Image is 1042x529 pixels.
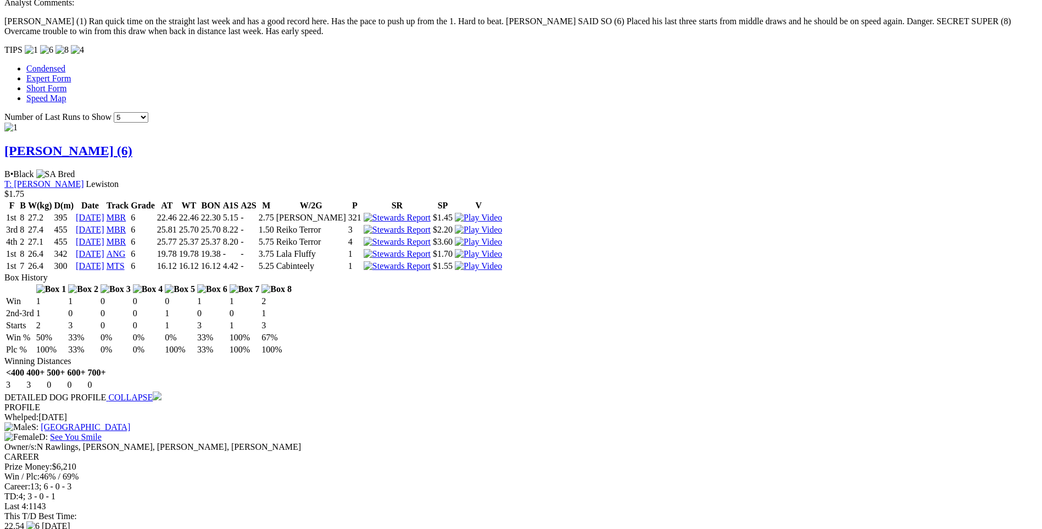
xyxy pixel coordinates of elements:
[130,236,155,247] td: 6
[240,212,257,223] td: -
[66,379,86,390] td: 0
[240,249,257,260] td: -
[19,236,26,247] td: 2
[26,64,65,73] a: Condensed
[4,123,18,133] img: 1
[4,482,30,491] span: Career:
[68,284,98,294] img: Box 2
[258,212,275,223] td: 2.75
[130,249,155,260] td: 6
[364,225,431,235] img: Stewards Report
[229,308,260,319] td: 0
[276,224,347,235] td: Reiko Terror
[229,320,260,331] td: 1
[4,511,77,521] span: This T/D Best Time:
[76,213,104,222] a: [DATE]
[4,462,1038,472] div: $6,210
[179,261,199,272] td: 16.12
[5,320,35,331] td: Starts
[4,432,48,442] span: D:
[5,296,35,307] td: Win
[222,200,239,211] th: A1S
[454,200,503,211] th: V
[68,308,99,319] td: 0
[197,332,228,343] td: 33%
[5,224,18,235] td: 3rd
[258,236,275,247] td: 5.75
[46,379,65,390] td: 0
[5,308,35,319] td: 2nd-3rd
[71,45,84,55] img: 4
[348,261,362,272] td: 1
[50,432,102,442] a: See You Smile
[230,284,260,294] img: Box 7
[222,236,239,247] td: 8.20
[4,412,38,422] span: Whelped:
[130,212,155,223] td: 6
[76,237,104,246] a: [DATE]
[4,462,52,471] span: Prize Money:
[200,261,221,272] td: 16.12
[54,249,75,260] td: 342
[130,224,155,235] td: 6
[197,296,228,307] td: 1
[4,502,1038,511] div: 1143
[455,249,502,258] a: View replay
[107,261,125,271] a: MTS
[4,502,29,511] span: Last 4:
[27,236,53,247] td: 27.1
[455,261,502,271] a: View replay
[222,261,239,272] td: 4.42
[132,320,164,331] td: 0
[36,308,67,319] td: 1
[240,236,257,247] td: -
[200,212,221,223] td: 22.30
[130,261,155,272] td: 6
[10,169,14,179] span: •
[276,200,347,211] th: W/2G
[197,344,228,355] td: 33%
[240,224,257,235] td: -
[222,224,239,235] td: 8.22
[76,261,104,271] a: [DATE]
[276,212,347,223] td: [PERSON_NAME]
[4,442,37,451] span: Owner/s:
[106,393,161,402] a: COLLAPSE
[107,249,126,258] a: ANG
[101,284,131,294] img: Box 3
[258,224,275,235] td: 1.50
[348,212,362,223] td: 321
[100,296,131,307] td: 0
[5,332,35,343] td: Win %
[222,212,239,223] td: 5.15
[364,213,431,223] img: Stewards Report
[4,472,1038,482] div: 46% / 69%
[4,112,112,122] span: Number of Last Runs to Show
[5,212,18,223] td: 1st
[261,308,292,319] td: 1
[100,308,131,319] td: 0
[200,249,221,260] td: 19.38
[100,320,131,331] td: 0
[107,237,126,246] a: MBR
[364,249,431,259] img: Stewards Report
[19,249,26,260] td: 8
[240,200,257,211] th: A2S
[165,284,195,294] img: Box 5
[157,212,177,223] td: 22.46
[5,200,18,211] th: F
[364,261,431,271] img: Stewards Report
[179,224,199,235] td: 25.70
[4,169,34,179] span: B Black
[54,236,75,247] td: 455
[5,379,25,390] td: 3
[132,308,164,319] td: 0
[164,296,196,307] td: 0
[258,249,275,260] td: 3.75
[348,249,362,260] td: 1
[4,392,1038,403] div: DETAILED DOG PROFILE
[164,332,196,343] td: 0%
[229,296,260,307] td: 1
[26,93,66,103] a: Speed Map
[4,492,1038,502] div: 4; 3 - 0 - 1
